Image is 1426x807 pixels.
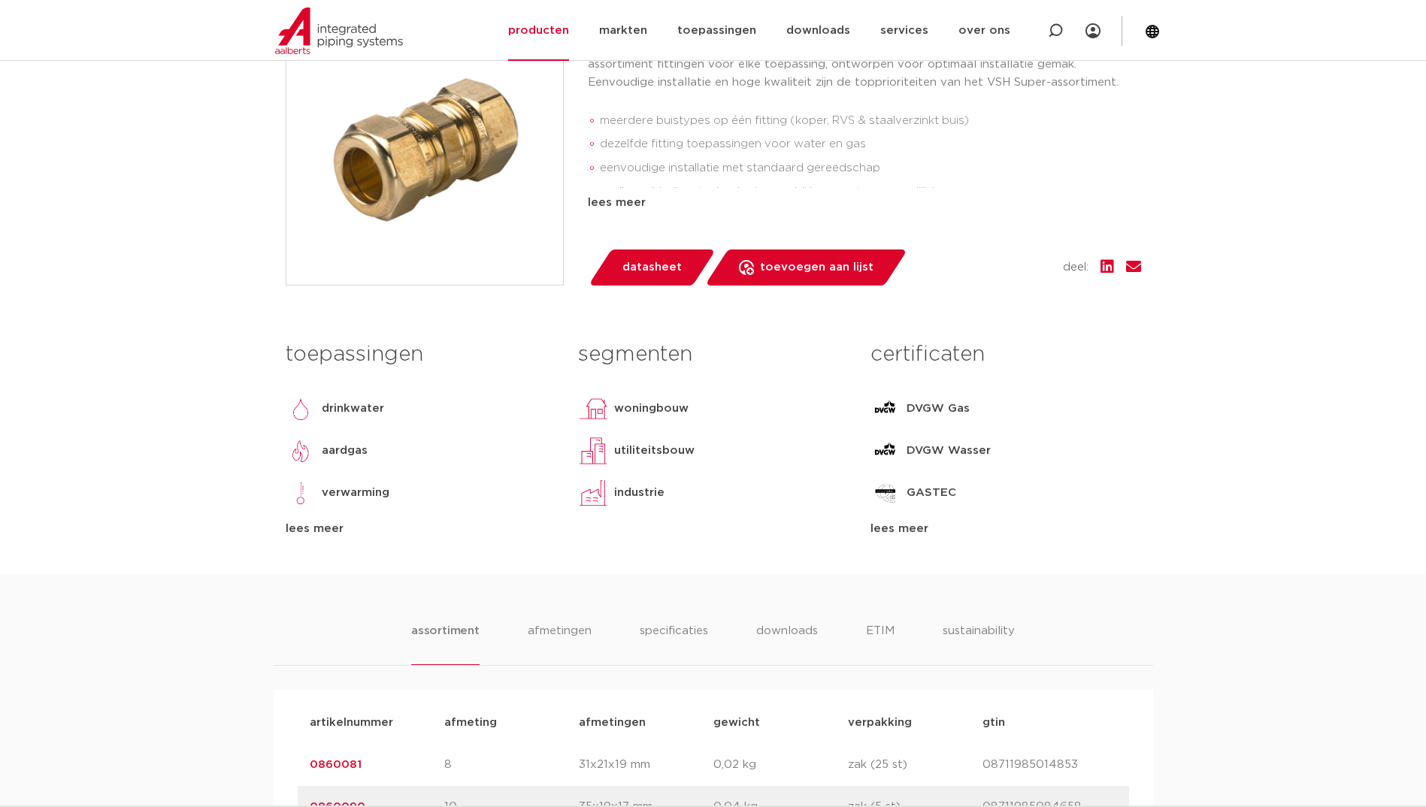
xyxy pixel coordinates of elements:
p: aardgas [322,442,368,460]
li: eenvoudige installatie met standaard gereedschap [600,156,1141,180]
h3: certificaten [870,340,1140,370]
span: datasheet [622,255,682,280]
p: industrie [614,484,665,502]
img: industrie [578,478,608,508]
img: utiliteitsbouw [578,436,608,466]
li: dezelfde fitting toepassingen voor water en gas [600,132,1141,156]
a: 0860081 [310,759,362,770]
span: toevoegen aan lijst [760,255,873,280]
li: downloads [756,622,818,665]
p: drinkwater [322,400,384,418]
p: 31x21x19 mm [579,756,713,774]
div: lees meer [286,520,556,538]
p: gewicht [713,714,848,732]
img: DVGW Gas [870,394,901,424]
img: aardgas [286,436,316,466]
img: verwarming [286,478,316,508]
img: DVGW Wasser [870,436,901,466]
p: 0,02 kg [713,756,848,774]
img: drinkwater [286,394,316,424]
p: DVGW Gas [907,400,970,418]
li: meerdere buistypes op één fitting (koper, RVS & staalverzinkt buis) [600,109,1141,133]
p: De VSH Super S1200 is een rechte koppeling met 2 knel aansluitingen. VSH Super biedt een groot as... [588,38,1141,92]
p: verwarming [322,484,389,502]
li: snelle verbindingstechnologie waarbij her-montage mogelijk is [600,180,1141,204]
img: woningbouw [578,394,608,424]
li: ETIM [866,622,895,665]
p: 8 [444,756,579,774]
div: lees meer [588,194,1141,212]
p: artikelnummer [310,714,444,732]
p: DVGW Wasser [907,442,991,460]
p: gtin [982,714,1117,732]
p: verpakking [848,714,982,732]
img: GASTEC [870,478,901,508]
p: utiliteitsbouw [614,442,695,460]
span: deel: [1063,258,1088,277]
h3: toepassingen [286,340,556,370]
p: zak (25 st) [848,756,982,774]
h3: segmenten [578,340,848,370]
p: woningbouw [614,400,689,418]
p: afmetingen [579,714,713,732]
li: assortiment [411,622,480,665]
p: afmeting [444,714,579,732]
p: 08711985014853 [982,756,1117,774]
li: specificaties [640,622,708,665]
div: lees meer [870,520,1140,538]
li: sustainability [943,622,1015,665]
li: afmetingen [528,622,592,665]
p: GASTEC [907,484,956,502]
img: Product Image for VSH Super rechte koppeling (2 x knel) [286,8,563,285]
a: datasheet [588,249,716,286]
